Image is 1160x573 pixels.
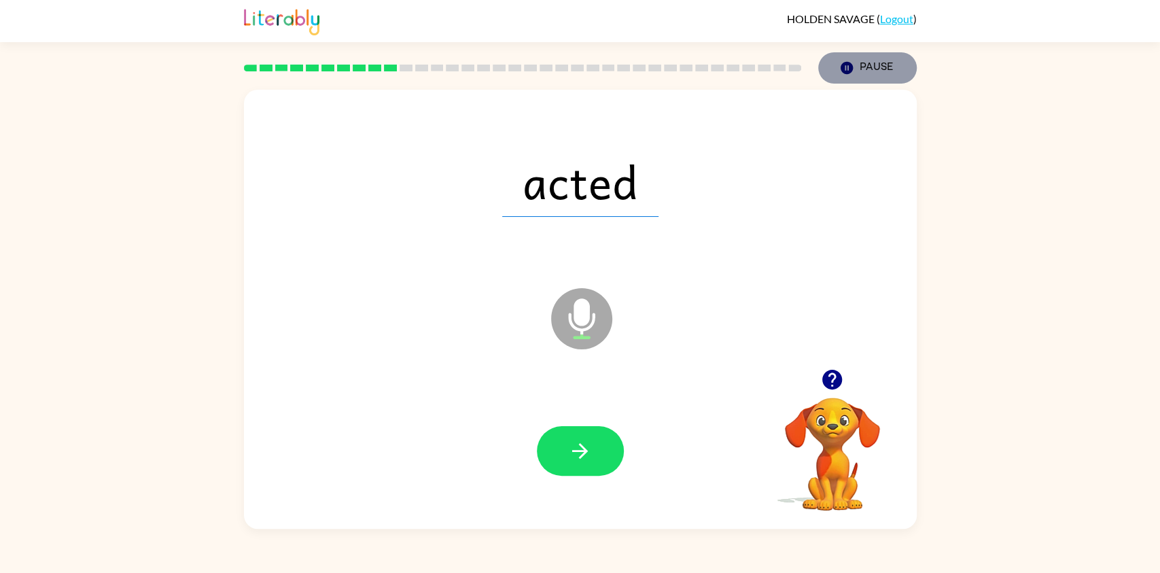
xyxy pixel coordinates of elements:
[764,377,900,513] video: Your browser must support playing .mp4 files to use Literably. Please try using another browser.
[880,12,913,25] a: Logout
[502,146,658,217] span: acted
[244,5,319,35] img: Literably
[787,12,877,25] span: HOLDEN SAVAGE
[818,52,917,84] button: Pause
[787,12,917,25] div: ( )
